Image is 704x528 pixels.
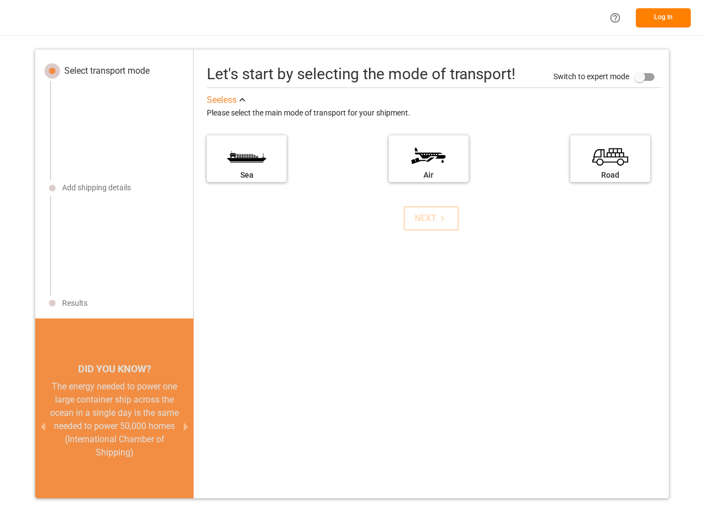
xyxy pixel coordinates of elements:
img: ec_plane.svg [394,136,463,169]
button: next slide / item [178,380,194,472]
div: Sea [212,169,281,181]
div: Add shipping details [62,182,131,194]
div: DID YOU KNOW? [35,357,194,380]
div: Results [62,298,87,309]
div: The energy needed to power one large container ship across the ocean in a single day is the same ... [48,380,180,459]
div: See less [207,94,237,107]
button: NEXT [404,206,459,230]
button: Help Center [603,5,628,30]
div: Let's start by selecting the mode of transport! [207,63,515,86]
button: previous slide / item [35,380,51,472]
span: Switch to expert mode [553,72,629,81]
div: NEXT [415,212,448,225]
div: Air [394,169,463,181]
img: ec_truck.svg [576,136,645,169]
img: ec_ship.svg [212,136,281,169]
div: Please select the main mode of transport for your shipment. [207,107,661,120]
button: Log In [636,8,691,28]
div: Road [576,169,645,181]
div: Select transport mode [64,64,150,78]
